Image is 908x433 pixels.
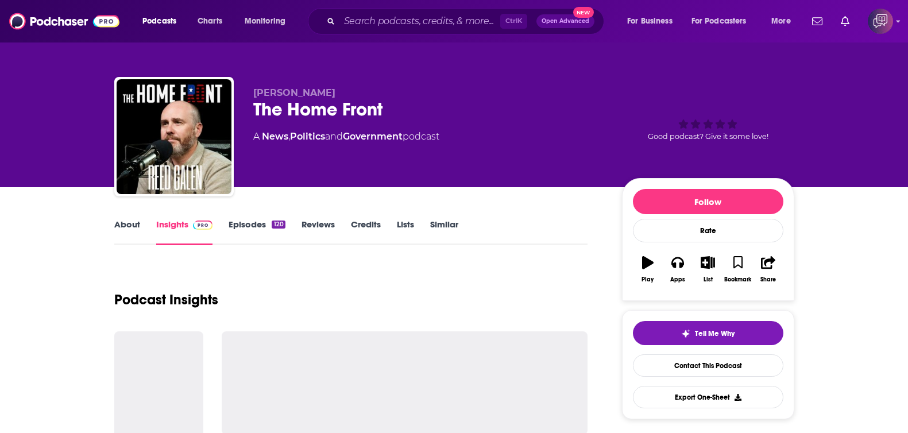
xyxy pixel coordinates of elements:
[397,219,414,245] a: Lists
[868,9,893,34] button: Show profile menu
[868,9,893,34] img: User Profile
[302,219,335,245] a: Reviews
[288,131,290,142] span: ,
[693,249,722,290] button: List
[229,219,285,245] a: Episodes120
[500,14,527,29] span: Ctrl K
[619,12,687,30] button: open menu
[695,329,735,338] span: Tell Me Why
[262,131,288,142] a: News
[536,14,594,28] button: Open AdvancedNew
[724,276,751,283] div: Bookmark
[114,291,218,308] h1: Podcast Insights
[542,18,589,24] span: Open Advanced
[430,219,458,245] a: Similar
[771,13,791,29] span: More
[723,249,753,290] button: Bookmark
[670,276,685,283] div: Apps
[684,12,763,30] button: open menu
[237,12,300,30] button: open menu
[142,13,176,29] span: Podcasts
[633,354,783,377] a: Contact This Podcast
[351,219,381,245] a: Credits
[633,249,663,290] button: Play
[633,386,783,408] button: Export One-Sheet
[193,221,213,230] img: Podchaser Pro
[290,131,325,142] a: Politics
[325,131,343,142] span: and
[704,276,713,283] div: List
[627,13,673,29] span: For Business
[807,11,827,31] a: Show notifications dropdown
[622,87,794,158] div: Good podcast? Give it some love!
[868,9,893,34] span: Logged in as corioliscompany
[134,12,191,30] button: open menu
[633,321,783,345] button: tell me why sparkleTell Me Why
[663,249,693,290] button: Apps
[117,79,231,194] img: The Home Front
[691,13,747,29] span: For Podcasters
[198,13,222,29] span: Charts
[648,132,768,141] span: Good podcast? Give it some love!
[156,219,213,245] a: InsightsPodchaser Pro
[253,87,335,98] span: [PERSON_NAME]
[633,189,783,214] button: Follow
[339,12,500,30] input: Search podcasts, credits, & more...
[319,8,615,34] div: Search podcasts, credits, & more...
[633,219,783,242] div: Rate
[272,221,285,229] div: 120
[760,276,776,283] div: Share
[681,329,690,338] img: tell me why sparkle
[9,10,119,32] img: Podchaser - Follow, Share and Rate Podcasts
[114,219,140,245] a: About
[836,11,854,31] a: Show notifications dropdown
[190,12,229,30] a: Charts
[253,130,439,144] div: A podcast
[343,131,403,142] a: Government
[753,249,783,290] button: Share
[642,276,654,283] div: Play
[245,13,285,29] span: Monitoring
[573,7,594,18] span: New
[763,12,805,30] button: open menu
